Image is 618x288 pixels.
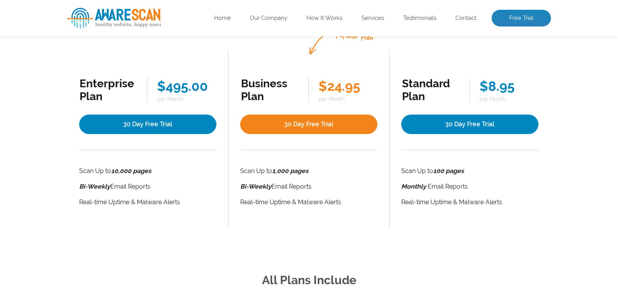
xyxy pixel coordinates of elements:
a: Free Trial [492,10,551,27]
li: Scan Up to [79,166,217,177]
div: Business Plan [241,77,299,103]
strong: 100 pages [433,167,464,175]
img: AwareScan [67,8,161,28]
li: Email Reports [79,181,217,192]
a: How It Works [306,14,342,22]
a: 30 Day Free Trial [79,115,217,134]
span: per Month [157,96,216,102]
i: Bi-Weekly [79,183,110,190]
li: Real-time Uptime & Malware Alerts [401,197,538,208]
li: Scan Up to [240,166,377,177]
li: Real-time Uptime & Malware Alerts [79,197,217,208]
strong: Monthly [401,183,426,190]
a: Contact [455,14,476,22]
span: per Month [480,96,538,102]
li: Real-time Uptime & Malware Alerts [240,197,377,208]
a: Home [214,14,231,22]
div: $8.95 [480,78,538,94]
a: Our Company [250,14,287,22]
div: Standard Plan [402,77,460,103]
div: $24.95 [319,78,377,94]
a: 30 Day Free Trial [401,115,538,134]
i: Bi-Weekly [240,183,271,190]
a: Testimonials [403,14,436,22]
strong: 10,000 pages [111,167,151,175]
a: 30 Day Free Trial [240,115,377,134]
strong: 1,000 pages [272,167,308,175]
li: Email Reports [401,181,538,192]
span: per Month [319,96,377,102]
a: Services [361,14,384,22]
div: Enterprise Plan [80,77,137,103]
li: Scan Up to [401,166,538,177]
li: Email Reports [240,181,377,192]
div: $495.00 [157,78,216,94]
